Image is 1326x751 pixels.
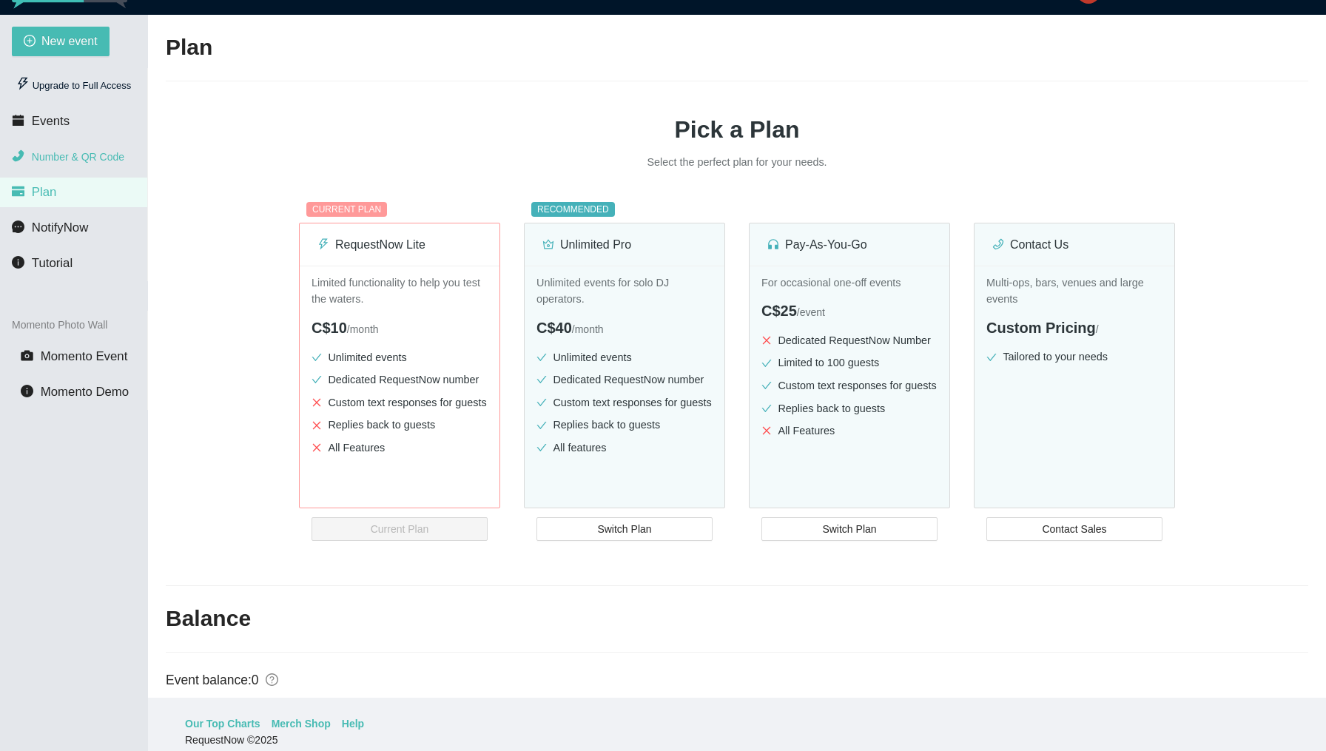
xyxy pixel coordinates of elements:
span: check [312,374,322,385]
li: Dedicated RequestNow number [536,371,713,388]
span: phone [12,149,24,162]
div: RequestNow Lite [317,235,482,254]
span: Custom Pricing [986,320,1096,336]
span: check [761,380,772,391]
span: close [312,397,322,408]
span: check [761,358,772,368]
li: Limited to 100 guests [761,354,938,371]
li: Replies back to guests [312,417,488,434]
span: close [312,420,322,431]
span: phone [992,238,1004,250]
span: Tutorial [32,256,73,270]
p: For occasional one-off events [761,275,938,292]
span: calendar [12,114,24,127]
span: camera [21,349,33,362]
span: close [312,442,322,453]
li: Custom text responses for guests [761,377,938,394]
span: Events [32,114,70,128]
li: Custom text responses for guests [536,394,713,411]
span: Contact Sales [1042,521,1106,537]
li: Replies back to guests [536,417,713,434]
li: Tailored to your needs [986,348,1162,366]
span: check [761,403,772,414]
span: / event [797,306,825,318]
span: Plan [32,185,57,199]
span: check [536,397,547,408]
span: info-circle [12,256,24,269]
sup: RECOMMENDED [531,202,615,217]
h2: Balance [166,604,1308,634]
button: Switch Plan [761,517,938,541]
span: Momento Demo [41,385,129,399]
span: info-circle [21,385,33,397]
li: All Features [312,440,488,457]
span: Switch Plan [822,521,876,537]
p: Select the perfect plan for your needs. [515,154,959,171]
button: Contact Sales [986,517,1162,541]
span: question-circle [266,673,279,687]
span: C$25 [761,303,797,319]
div: Pay-As-You-Go [767,235,932,254]
span: / month [572,323,604,335]
div: Upgrade to Full Access [12,71,135,101]
a: Help [342,715,364,732]
span: Switch Plan [597,521,651,537]
button: plus-circleNew event [12,27,110,56]
span: C$40 [536,320,572,336]
span: C$10 [312,320,347,336]
span: Number & QR Code [32,151,124,163]
span: close [761,335,772,346]
span: credit-card [12,185,24,198]
li: Custom text responses for guests [312,394,488,411]
li: Dedicated RequestNow number [312,371,488,388]
span: plus-circle [24,35,36,49]
span: close [761,425,772,436]
span: check [312,352,322,363]
li: Replies back to guests [761,400,938,417]
span: / [1096,323,1099,335]
div: RequestNow © 2025 [185,732,1285,748]
p: Unlimited events for solo DJ operators. [536,275,713,308]
a: Merch Shop [272,715,331,732]
p: Multi-ops, bars, venues and large events [986,275,1162,308]
span: check [536,420,547,431]
span: thunderbolt [317,238,329,250]
sup: CURRENT PLAN [306,202,387,217]
span: NotifyNow [32,220,88,235]
h2: Plan [166,33,1308,63]
span: crown [542,238,554,250]
h1: Pick a Plan [166,111,1308,148]
button: Switch Plan [536,517,713,541]
span: Momento Event [41,349,128,363]
li: All Features [761,422,938,440]
span: check [536,374,547,385]
span: New event [41,32,98,50]
li: All features [536,440,713,457]
div: Unlimited Pro [542,235,707,254]
li: Dedicated RequestNow Number [761,332,938,349]
span: check [986,352,997,363]
li: Unlimited events [312,349,488,366]
p: Limited functionality to help you test the waters. [312,275,488,308]
div: Contact Us [992,235,1157,254]
button: Current Plan [312,517,488,541]
span: check [536,352,547,363]
span: / month [347,323,379,335]
span: message [12,220,24,233]
span: thunderbolt [16,77,30,90]
a: Our Top Charts [185,715,260,732]
div: Event balance: 0 [166,670,1308,691]
span: customer-service [767,238,779,250]
span: check [536,442,547,453]
li: Unlimited events [536,349,713,366]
